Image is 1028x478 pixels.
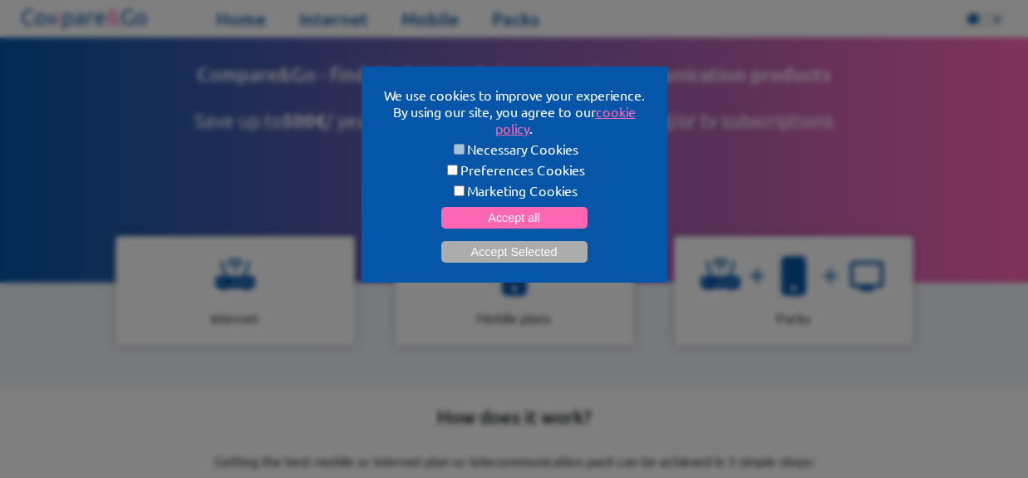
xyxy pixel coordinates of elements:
p: We use cookies to improve your experience. By using our site, you agree to our . [381,86,647,136]
button: Accept all [441,207,588,229]
label: Preferences Cookies [381,161,647,178]
label: Marketing Cookies [381,182,647,199]
a: cookie policy [495,103,636,136]
label: Necessary Cookies [381,140,647,157]
input: Preferences Cookies [447,165,458,175]
button: Accept Selected [441,241,588,263]
input: Necessary Cookies [454,144,465,155]
input: Marketing Cookies [454,185,465,196]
